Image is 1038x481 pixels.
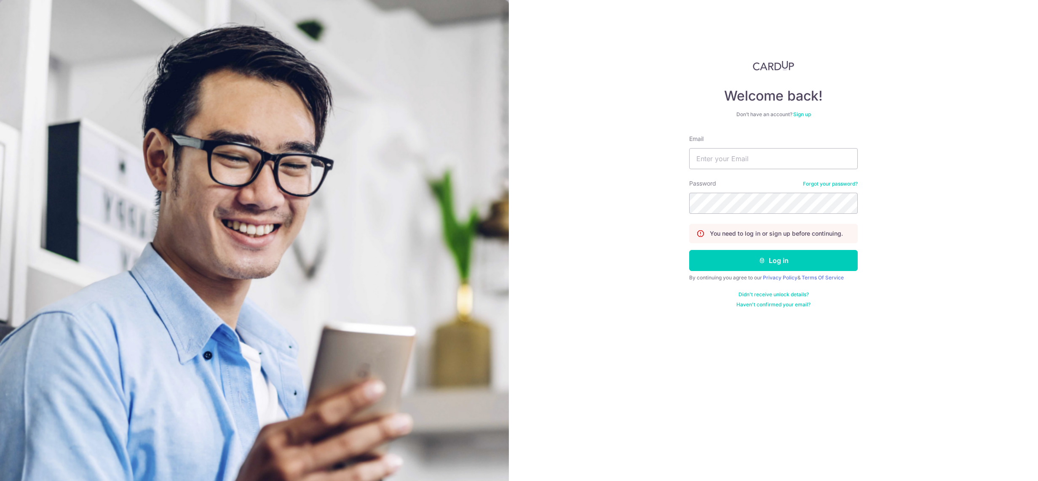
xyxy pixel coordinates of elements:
div: By continuing you agree to our & [689,274,858,281]
a: Privacy Policy [763,274,797,281]
h4: Welcome back! [689,88,858,104]
a: Sign up [793,111,811,117]
label: Email [689,135,704,143]
a: Haven't confirmed your email? [736,301,811,308]
label: Password [689,179,716,188]
div: Don’t have an account? [689,111,858,118]
a: Didn't receive unlock details? [738,291,809,298]
img: CardUp Logo [753,61,794,71]
p: You need to log in or sign up before continuing. [710,229,843,238]
button: Log in [689,250,858,271]
a: Terms Of Service [802,274,844,281]
input: Enter your Email [689,148,858,169]
a: Forgot your password? [803,181,858,187]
